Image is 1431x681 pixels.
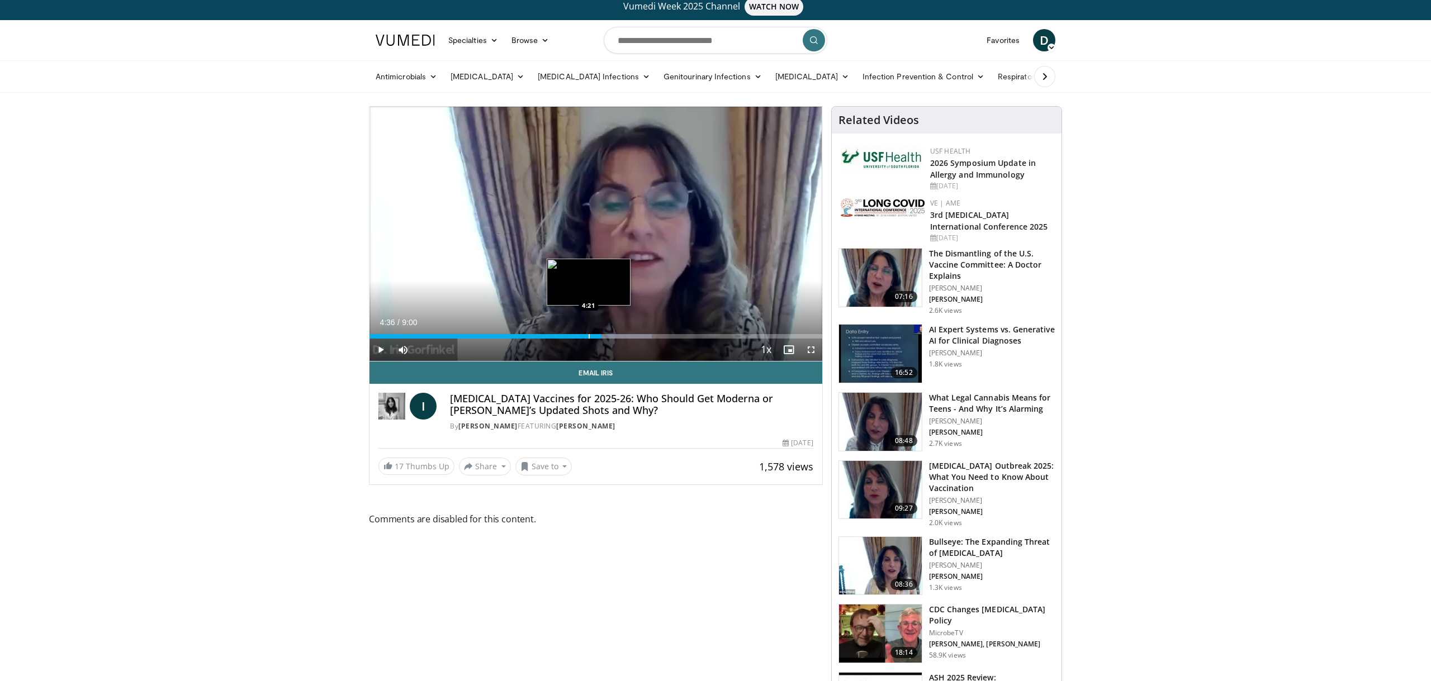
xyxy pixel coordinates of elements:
[841,198,925,217] img: a2792a71-925c-4fc2-b8ef-8d1b21aec2f7.png.150x105_q85_autocrop_double_scale_upscale_version-0.2.jpg
[838,536,1055,596] a: 08:36 Bullseye: The Expanding Threat of [MEDICAL_DATA] [PERSON_NAME] [PERSON_NAME] 1.3K views
[839,537,922,595] img: 3e523bea-8404-47cd-94ff-e9df02937649.150x105_q85_crop-smart_upscale.jpg
[930,146,971,156] a: USF Health
[376,35,435,46] img: VuMedi Logo
[458,421,518,431] a: [PERSON_NAME]
[778,339,800,361] button: Enable picture-in-picture mode
[890,367,917,378] span: 16:52
[755,339,778,361] button: Playback Rate
[839,393,922,451] img: 268330c9-313b-413d-8ff2-3cd9a70912fe.150x105_q85_crop-smart_upscale.jpg
[929,507,1055,516] p: [PERSON_NAME]
[930,209,1048,232] a: 3rd [MEDICAL_DATA] International Conference 2025
[929,349,1055,358] p: [PERSON_NAME]
[410,393,437,420] a: I
[369,65,444,88] a: Antimicrobials
[929,284,1055,293] p: [PERSON_NAME]
[929,536,1055,559] h3: Bullseye: The Expanding Threat of [MEDICAL_DATA]
[378,393,405,420] img: Dr. Iris Gorfinkel
[369,512,823,526] span: Comments are disabled for this content.
[604,27,827,54] input: Search topics, interventions
[929,518,962,527] p: 2.0K views
[890,647,917,658] span: 18:14
[929,496,1055,505] p: [PERSON_NAME]
[929,248,1055,282] h3: The Dismantling of the U.S. Vaccine Committee: A Doctor Explains
[841,146,925,171] img: 6ba8804a-8538-4002-95e7-a8f8012d4a11.png.150x105_q85_autocrop_double_scale_upscale_version-0.2.jpg
[838,604,1055,663] a: 18:14 CDC Changes [MEDICAL_DATA] Policy MicrobeTV [PERSON_NAME], [PERSON_NAME] 58.9K views
[929,306,962,315] p: 2.6K views
[890,579,917,590] span: 08:36
[839,325,922,383] img: 1bf82db2-8afa-4218-83ea-e842702db1c4.150x105_q85_crop-smart_upscale.jpg
[991,65,1095,88] a: Respiratory Infections
[890,291,917,302] span: 07:16
[929,439,962,448] p: 2.7K views
[839,461,922,519] img: cb849956-5493-434f-b366-35d5bcdf67c0.150x105_q85_crop-smart_upscale.jpg
[783,438,813,448] div: [DATE]
[839,249,922,307] img: a19d1ff2-1eb0-405f-ba73-fc044c354596.150x105_q85_crop-smart_upscale.jpg
[839,604,922,663] img: 72ac0e37-d809-477d-957a-85a66e49561a.150x105_q85_crop-smart_upscale.jpg
[930,233,1053,243] div: [DATE]
[929,460,1055,494] h3: [MEDICAL_DATA] Outbreak 2025: What You Need to Know About Vaccination
[800,339,822,361] button: Fullscreen
[929,392,1055,415] h3: What Legal Cannabis Means for Teens - And Why It’s Alarming
[890,503,917,514] span: 09:27
[929,428,1055,437] p: [PERSON_NAME]
[1033,29,1055,51] a: D
[444,65,531,88] a: [MEDICAL_DATA]
[505,29,556,51] a: Browse
[930,181,1053,191] div: [DATE]
[929,295,1055,304] p: [PERSON_NAME]
[929,324,1055,346] h3: AI Expert Systems vs. Generative AI for Clinical Diagnoses
[369,361,822,384] a: Email Iris
[556,421,615,431] a: [PERSON_NAME]
[450,421,813,431] div: By FEATURING
[531,65,657,88] a: [MEDICAL_DATA] Infections
[515,458,572,475] button: Save to
[929,640,1055,649] p: [PERSON_NAME], [PERSON_NAME]
[930,198,960,208] a: VE | AME
[838,113,919,127] h4: Related Videos
[450,393,813,417] h4: [MEDICAL_DATA] Vaccines for 2025-26: Who Should Get Moderna or [PERSON_NAME]’s Updated Shots and ...
[369,339,392,361] button: Play
[890,435,917,446] span: 08:48
[657,65,769,88] a: Genitourinary Infections
[369,334,822,339] div: Progress Bar
[929,628,1055,637] p: MicrobeTV
[769,65,856,88] a: [MEDICAL_DATA]
[856,65,991,88] a: Infection Prevention & Control
[838,460,1055,527] a: 09:27 [MEDICAL_DATA] Outbreak 2025: What You Need to Know About Vaccination [PERSON_NAME] [PERSON...
[929,417,1055,426] p: [PERSON_NAME]
[369,107,822,361] video-js: Video Player
[929,604,1055,626] h3: CDC Changes [MEDICAL_DATA] Policy
[838,248,1055,315] a: 07:16 The Dismantling of the U.S. Vaccine Committee: A Doctor Explains [PERSON_NAME] [PERSON_NAME...
[838,324,1055,383] a: 16:52 AI Expert Systems vs. Generative AI for Clinical Diagnoses [PERSON_NAME] 1.8K views
[980,29,1026,51] a: Favorites
[442,29,505,51] a: Specialties
[929,651,966,660] p: 58.9K views
[929,360,962,369] p: 1.8K views
[397,318,400,327] span: /
[929,561,1055,570] p: [PERSON_NAME]
[930,158,1036,180] a: 2026 Symposium Update in Allergy and Immunology
[838,392,1055,451] a: 08:48 What Legal Cannabis Means for Teens - And Why It’s Alarming [PERSON_NAME] [PERSON_NAME] 2.7...
[929,572,1055,581] p: [PERSON_NAME]
[759,460,813,473] span: 1,578 views
[378,458,454,475] a: 17 Thumbs Up
[395,461,404,472] span: 17
[392,339,414,361] button: Mute
[380,318,395,327] span: 4:36
[929,583,962,592] p: 1.3K views
[459,458,511,475] button: Share
[547,259,631,306] img: image.jpeg
[402,318,417,327] span: 9:00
